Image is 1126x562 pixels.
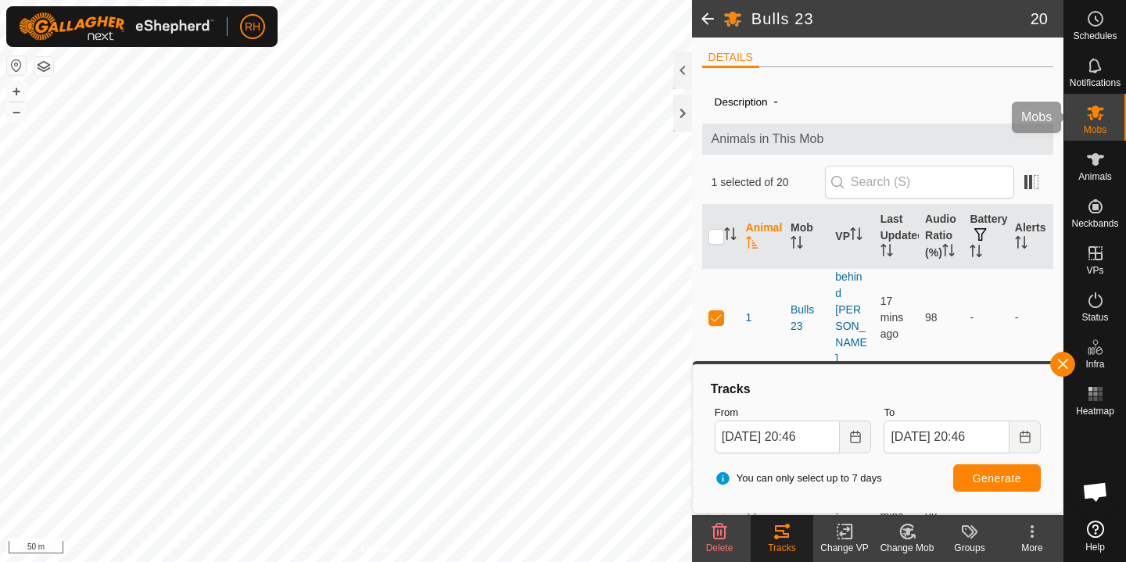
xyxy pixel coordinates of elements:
div: Groups [938,541,1001,555]
p-sorticon: Activate to sort [970,247,982,260]
button: Choose Date [1009,421,1041,453]
div: Tracks [708,380,1047,399]
span: Infra [1085,360,1104,369]
a: Contact Us [361,542,407,556]
p-sorticon: Activate to sort [724,230,737,242]
th: Alerts [1009,205,1053,269]
th: Mob [784,205,829,269]
button: + [7,82,26,101]
div: Tracks [751,541,813,555]
a: behind [PERSON_NAME] [835,270,866,365]
a: Open chat [1072,468,1119,515]
span: VPs [1086,266,1103,275]
button: Choose Date [840,421,871,453]
button: Generate [953,464,1041,492]
span: Animals [1078,172,1112,181]
label: From [715,405,872,421]
th: Animal [740,205,784,269]
span: 98 [925,311,938,324]
button: Reset Map [7,56,26,75]
div: Bulls 23 [791,302,823,335]
p-sorticon: Activate to sort [850,230,862,242]
td: - [963,268,1008,367]
span: 20 [1031,7,1048,30]
span: Generate [973,472,1021,485]
div: More [1001,541,1063,555]
th: Battery [963,205,1008,269]
span: 1 selected of 20 [712,174,825,191]
span: Status [1081,313,1108,322]
label: To [884,405,1041,421]
button: Map Layers [34,57,53,76]
img: Gallagher Logo [19,13,214,41]
th: Audio Ratio (%) [919,205,963,269]
span: 1 [746,310,752,326]
div: Change Mob [876,541,938,555]
span: 8 Sept 2025, 8:37 pm [880,295,904,340]
h2: Bulls 23 [751,9,1031,28]
span: You can only select up to 7 days [715,471,882,486]
span: Neckbands [1071,219,1118,228]
input: Search (S) [825,166,1014,199]
p-sorticon: Activate to sort [746,238,758,251]
p-sorticon: Activate to sort [942,246,955,259]
span: Heatmap [1076,406,1114,416]
a: Help [1064,514,1126,558]
p-sorticon: Activate to sort [1015,238,1027,251]
span: Delete [706,542,733,553]
td: - [1009,268,1053,367]
span: Mobs [1084,125,1106,134]
span: Schedules [1073,31,1117,41]
span: RH [245,19,260,35]
span: Help [1085,542,1105,552]
p-sorticon: Activate to sort [880,246,893,259]
p-sorticon: Activate to sort [791,238,803,251]
th: VP [829,205,873,269]
div: Change VP [813,541,876,555]
span: Animals in This Mob [712,130,1045,149]
button: – [7,102,26,121]
span: Notifications [1070,78,1121,88]
label: Description [715,96,768,108]
span: - [768,88,784,114]
li: DETAILS [702,49,759,68]
th: Last Updated [874,205,919,269]
a: Privacy Policy [284,542,342,556]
